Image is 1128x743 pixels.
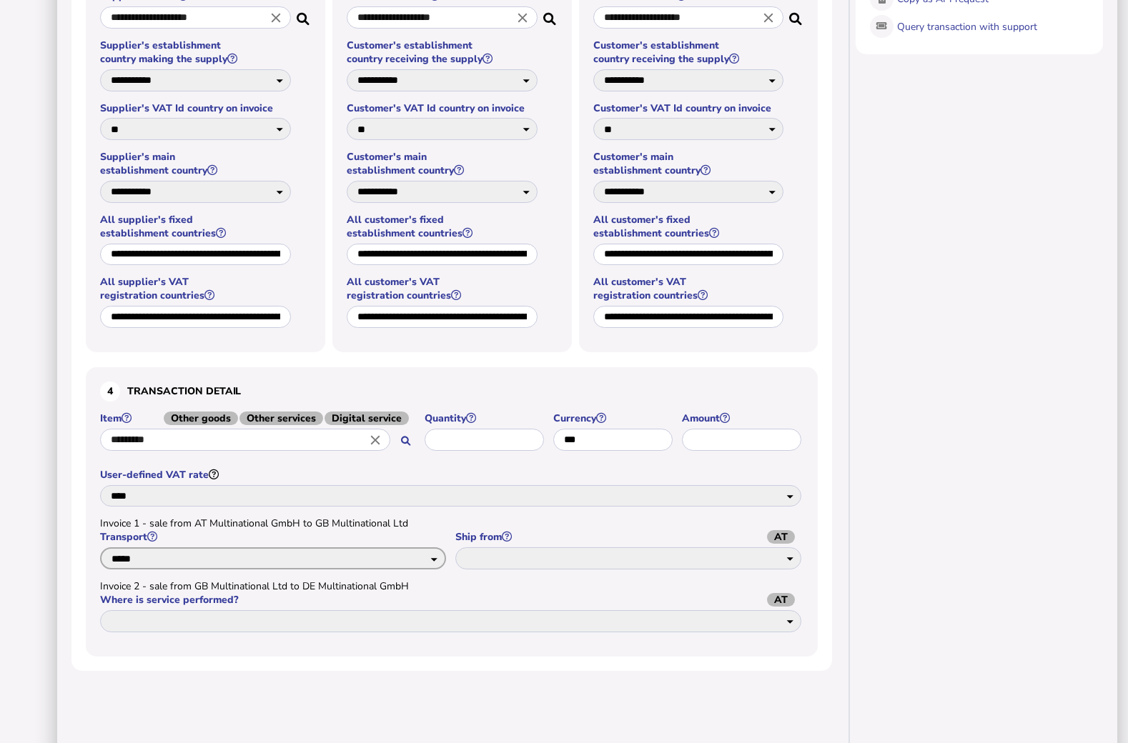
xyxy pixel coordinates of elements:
[543,9,558,20] i: Search for a dummy customer
[347,101,540,115] label: Customer's VAT Id country on invoice
[593,213,786,240] label: All customer's fixed establishment countries
[425,412,546,425] label: Quantity
[394,429,417,453] button: Search for an item by HS code or use natural language description
[86,367,818,657] section: Define the item, and answer additional questions
[100,382,803,402] h3: Transaction detail
[515,9,530,25] i: Close
[100,530,448,544] label: Transport
[100,468,803,482] label: User-defined VAT rate
[767,593,795,607] span: AT
[367,432,383,447] i: Close
[789,9,803,20] i: Search a customer in the database
[100,213,293,240] label: All supplier's fixed establishment countries
[100,517,408,530] span: Invoice 1 - sale from AT Multinational GmbH to GB Multinational Ltd
[100,579,409,593] span: Invoice 2 - sale from GB Multinational Ltd to DE Multinational GmbH
[268,9,284,25] i: Close
[100,593,803,607] label: Where is service performed?
[553,412,675,425] label: Currency
[593,275,786,302] label: All customer's VAT registration countries
[593,39,786,66] label: Customer's establishment country receiving the supply
[347,275,540,302] label: All customer's VAT registration countries
[297,9,311,20] i: Search for a dummy seller
[100,150,293,177] label: Supplier's main establishment country
[100,382,120,402] div: 4
[347,213,540,240] label: All customer's fixed establishment countries
[455,530,803,544] label: Ship from
[325,412,409,425] span: Digital service
[347,39,540,66] label: Customer's establishment country receiving the supply
[100,101,293,115] label: Supplier's VAT Id country on invoice
[682,412,803,425] label: Amount
[164,412,238,425] span: Other goods
[593,150,786,177] label: Customer's main establishment country
[761,9,776,25] i: Close
[239,412,323,425] span: Other services
[593,101,786,115] label: Customer's VAT Id country on invoice
[347,150,540,177] label: Customer's main establishment country
[767,530,795,544] span: AT
[100,412,417,425] label: Item
[100,39,293,66] label: Supplier's establishment country making the supply
[100,275,293,302] label: All supplier's VAT registration countries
